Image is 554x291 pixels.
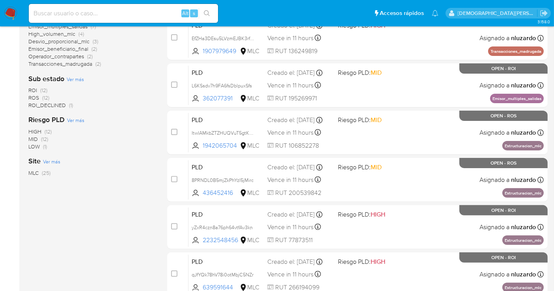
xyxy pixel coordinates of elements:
span: Accesos rápidos [380,9,424,17]
span: s [193,9,195,17]
a: Salir [540,9,548,17]
input: Buscar usuario o caso... [29,8,218,19]
span: 3.158.0 [537,19,550,25]
button: search-icon [199,8,215,19]
p: cristian.porley@mercadolibre.com [458,9,537,17]
a: Notificaciones [432,10,438,17]
span: Alt [182,9,188,17]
